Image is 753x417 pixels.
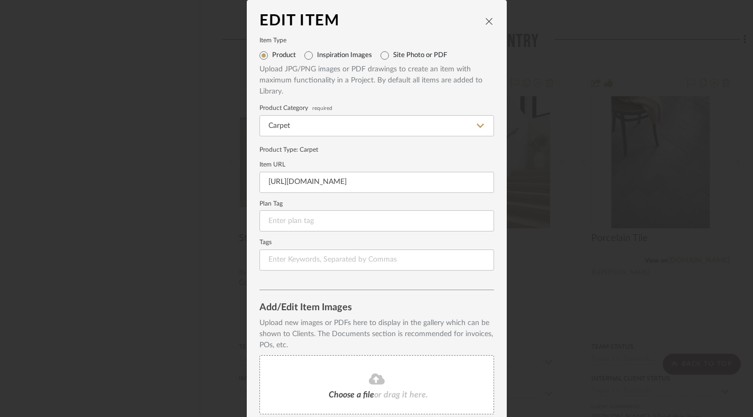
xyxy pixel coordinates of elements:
span: : Carpet [296,146,318,153]
label: Inspiration Images [317,51,372,60]
input: Enter URL [259,172,494,193]
button: close [485,16,494,26]
div: Add/Edit Item Images [259,303,494,313]
input: Enter plan tag [259,210,494,231]
label: Tags [259,240,494,245]
div: Product Type [259,145,494,154]
label: Site Photo or PDF [393,51,447,60]
input: Type a category to search and select [259,115,494,136]
label: Plan Tag [259,201,494,207]
input: Enter Keywords, Separated by Commas [259,249,494,271]
div: Upload JPG/PNG images or PDF drawings to create an item with maximum functionality in a Project. ... [259,64,494,97]
div: Edit Item [259,13,485,30]
mat-radio-group: Select item type [259,47,494,64]
span: required [312,106,332,110]
span: Choose a file [329,391,374,399]
span: or drag it here. [374,391,428,399]
div: Upload new images or PDFs here to display in the gallery which can be shown to Clients. The Docum... [259,318,494,351]
label: Product [272,51,296,60]
label: Product Category [259,106,494,111]
label: Item Type [259,38,494,43]
label: Item URL [259,162,494,168]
